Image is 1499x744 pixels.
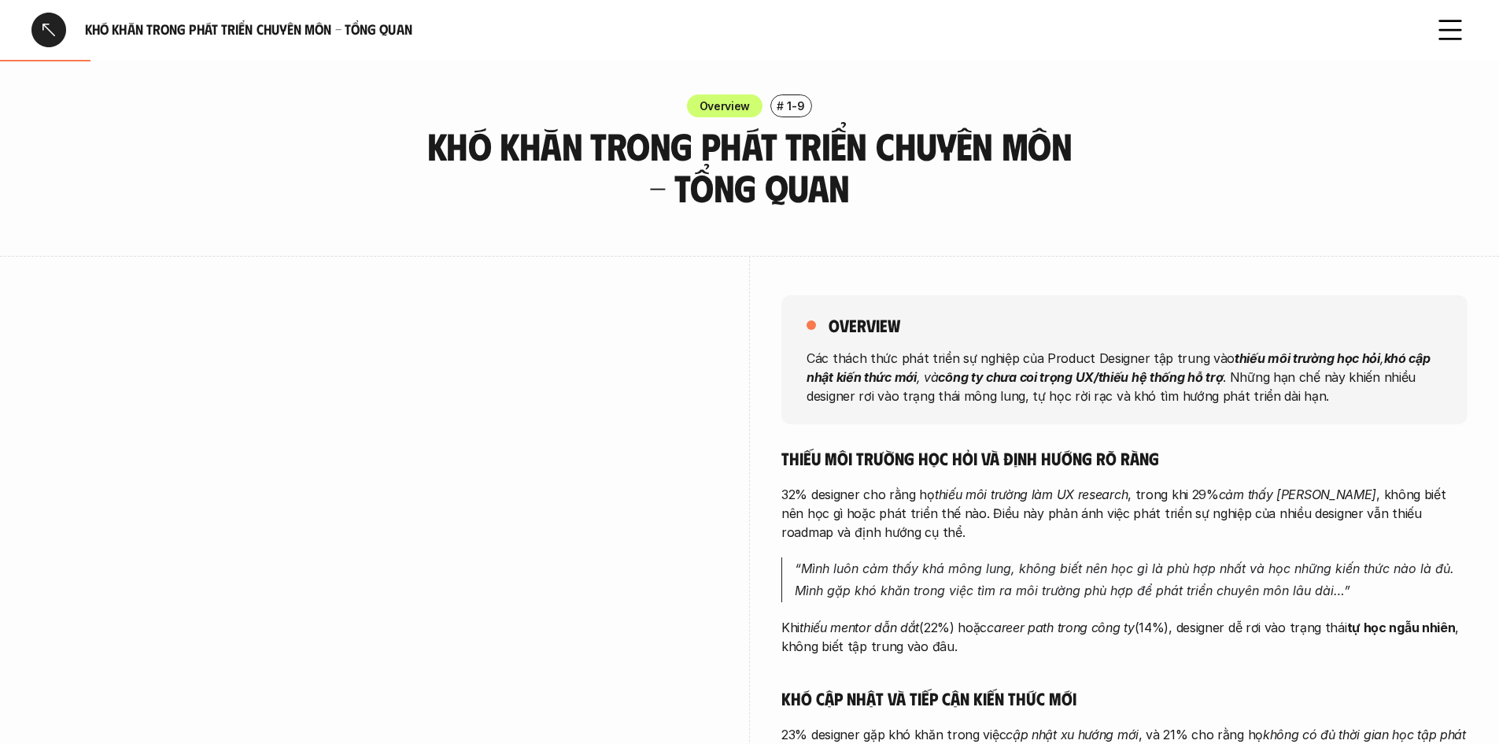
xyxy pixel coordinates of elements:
[700,98,751,114] p: Overview
[781,687,1468,709] h5: Khó cập nhật và tiếp cận kiến thức mới
[938,368,1223,384] strong: công ty chưa coi trọng UX/thiếu hệ thống hỗ trợ
[935,487,1128,502] em: thiếu môi trường làm UX research
[1235,350,1380,365] strong: thiếu môi trường học hỏi
[781,618,1468,656] p: Khi (22%) hoặc (14%), designer dễ rơi vào trạng thái , không biết tập trung vào đâu.
[781,447,1468,469] h5: Thiếu môi trường học hỏi và định hướng rõ ràng
[829,314,900,336] h5: overview
[1219,487,1376,502] em: cảm thấy [PERSON_NAME]
[787,98,804,114] p: 1-9
[807,350,1433,384] strong: khó cập nhật kiến thức mới
[807,348,1442,405] p: Các thách thức phát triển sự nghiệp của Product Designer tập trung vào . Những hạn chế này khiến ...
[781,485,1468,542] p: 32% designer cho rằng họ , trong khi 29% , không biết nên học gì hoặc phát triển thế nào. Điều nà...
[987,620,1135,635] em: career path trong công ty
[1347,620,1456,635] strong: tự học ngẫu nhiên
[777,100,784,112] h6: #
[799,620,919,635] em: thiếu mentor dẫn dắt
[85,20,1414,39] h6: Khó khăn trong phát triển chuyên môn - Tổng quan
[1006,727,1139,742] em: cập nhật xu hướng mới
[415,125,1084,209] h3: Khó khăn trong phát triển chuyên môn - Tổng quan
[807,350,1433,384] em: , , và
[795,561,1458,599] em: “Mình luôn cảm thấy khá mông lung, không biết nên học gì là phù hợp nhất và học những kiến thức n...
